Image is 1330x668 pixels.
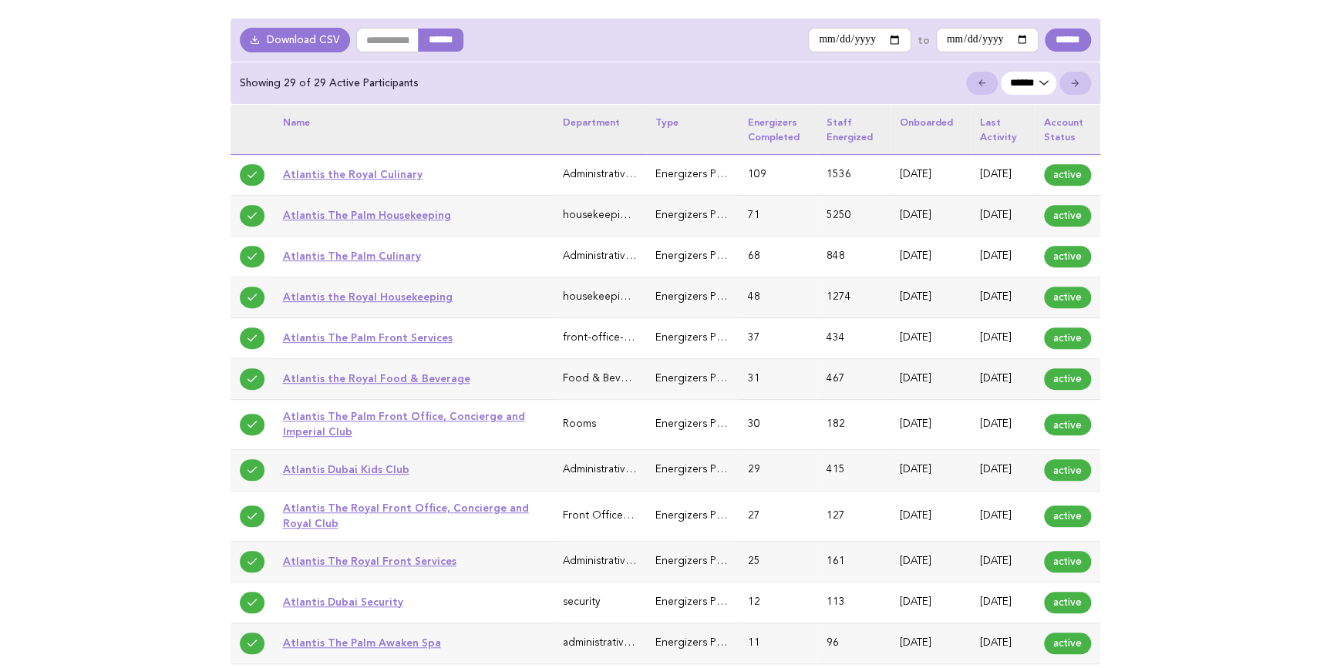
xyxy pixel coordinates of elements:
[563,556,849,566] span: Administrative & General (Executive Office, HR, IT, Finance)
[971,623,1035,663] td: [DATE]
[283,410,525,438] a: Atlantis The Palm Front Office, Concierge and Imperial Club
[971,400,1035,450] td: [DATE]
[1044,287,1091,308] span: active
[655,292,762,302] span: Energizers Participant
[739,318,817,359] td: 37
[554,105,646,154] th: Department
[563,419,596,429] span: Rooms
[1044,327,1091,349] span: active
[655,511,762,521] span: Energizers Participant
[655,170,762,180] span: Energizers Participant
[817,491,891,541] td: 127
[283,636,441,649] a: Atlantis The Palm Awaken Spa
[646,105,739,154] th: Type
[891,623,971,663] td: [DATE]
[739,450,817,491] td: 29
[739,582,817,623] td: 12
[817,450,891,491] td: 415
[971,359,1035,400] td: [DATE]
[891,541,971,582] td: [DATE]
[739,195,817,236] td: 71
[971,450,1035,491] td: [DATE]
[817,400,891,450] td: 182
[655,638,762,648] span: Energizers Participant
[655,419,762,429] span: Energizers Participant
[283,290,453,303] a: Atlantis the Royal Housekeeping
[563,210,673,220] span: housekeeping-laundry
[739,154,817,195] td: 109
[283,168,423,180] a: Atlantis the Royal Culinary
[739,491,817,541] td: 27
[655,556,762,566] span: Energizers Participant
[240,28,351,52] a: Download CSV
[563,333,694,343] span: front-office-guest-services
[891,359,971,400] td: [DATE]
[563,638,817,648] span: administrative-general-executive-office-hr-it-finance
[817,582,891,623] td: 113
[817,359,891,400] td: 467
[283,463,409,475] a: Atlantis Dubai Kids Club
[283,596,403,608] a: Atlantis Dubai Security
[283,331,453,344] a: Atlantis The Palm Front Services
[891,318,971,359] td: [DATE]
[240,76,419,90] p: Showing 29 of 29 Active Participants
[1044,368,1091,390] span: active
[971,154,1035,195] td: [DATE]
[891,450,971,491] td: [DATE]
[817,318,891,359] td: 434
[563,251,849,261] span: Administrative & General (Executive Office, HR, IT, Finance)
[739,359,817,400] td: 31
[655,374,762,384] span: Energizers Participant
[971,277,1035,318] td: [DATE]
[563,511,758,521] span: Front Office, Concierge and Royal Club
[817,105,891,154] th: Staff energized
[283,209,451,221] a: Atlantis The Palm Housekeeping
[891,582,971,623] td: [DATE]
[1044,459,1091,481] span: active
[655,333,762,343] span: Energizers Participant
[739,400,817,450] td: 30
[739,277,817,318] td: 48
[283,502,529,529] a: Atlantis The Royal Front Office, Concierge and Royal Club
[971,236,1035,277] td: [DATE]
[563,597,601,607] span: security
[817,236,891,277] td: 848
[971,318,1035,359] td: [DATE]
[563,374,649,384] span: Food & Beverage
[891,491,971,541] td: [DATE]
[1044,633,1091,654] span: active
[563,170,849,180] span: Administrative & General (Executive Office, HR, IT, Finance)
[274,105,554,154] th: Name
[891,236,971,277] td: [DATE]
[563,292,673,302] span: housekeeping-laundry
[971,195,1035,236] td: [DATE]
[739,236,817,277] td: 68
[1044,414,1091,435] span: active
[655,251,762,261] span: Energizers Participant
[817,277,891,318] td: 1274
[283,250,421,262] a: Atlantis The Palm Culinary
[918,33,930,47] label: to
[563,465,849,475] span: Administrative & General (Executive Office, HR, IT, Finance)
[739,105,817,154] th: Energizers completed
[1044,592,1091,613] span: active
[1035,105,1100,154] th: Account status
[655,597,762,607] span: Energizers Participant
[283,372,470,384] a: Atlantis the Royal Food & Beverage
[971,541,1035,582] td: [DATE]
[891,400,971,450] td: [DATE]
[971,491,1035,541] td: [DATE]
[739,623,817,663] td: 11
[1044,246,1091,267] span: active
[817,195,891,236] td: 5250
[1044,205,1091,227] span: active
[891,105,971,154] th: Onboarded
[817,541,891,582] td: 161
[739,541,817,582] td: 25
[817,623,891,663] td: 96
[891,195,971,236] td: [DATE]
[891,277,971,318] td: [DATE]
[971,105,1035,154] th: Last activity
[283,555,456,567] a: Atlantis The Royal Front Services
[891,154,971,195] td: [DATE]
